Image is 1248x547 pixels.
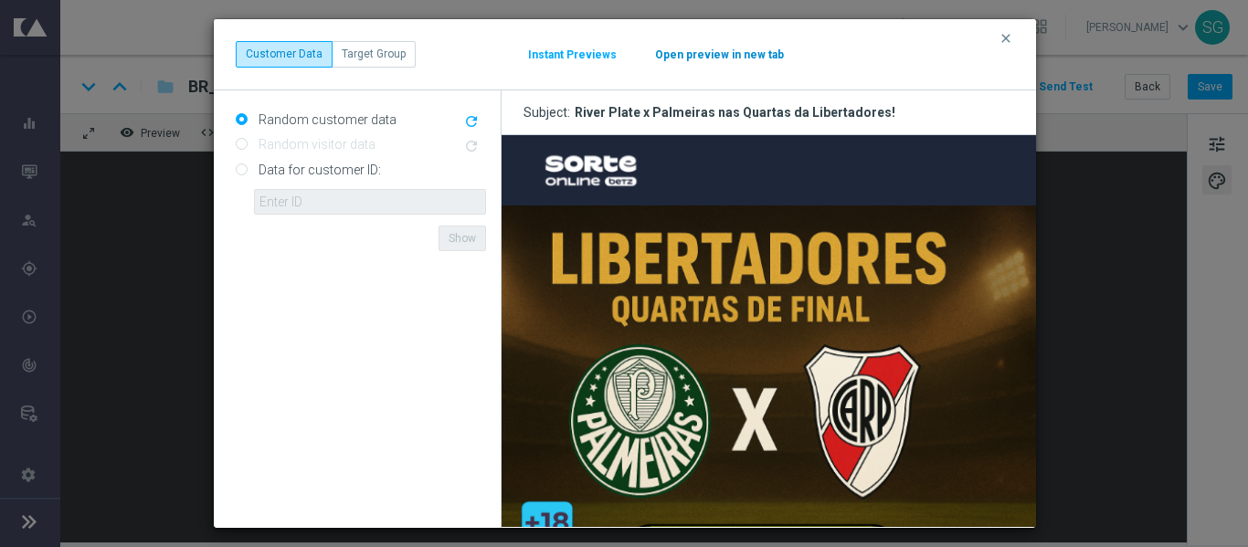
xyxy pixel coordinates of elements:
[254,136,375,153] label: Random visitor data
[254,111,397,128] label: Random customer data
[236,41,416,67] div: ...
[998,30,1019,47] button: clear
[654,47,785,62] button: Open preview in new tab
[254,162,381,178] label: Data for customer ID:
[254,189,486,215] input: Enter ID
[332,41,416,67] button: Target Group
[236,41,333,67] button: Customer Data
[575,104,895,121] div: River Plate x Palmeiras nas Quartas da Libertadores!
[524,104,575,121] span: Subject:
[461,111,486,133] button: refresh
[527,47,618,62] button: Instant Previews
[999,31,1013,46] i: clear
[463,113,480,130] i: refresh
[439,226,486,251] button: Show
